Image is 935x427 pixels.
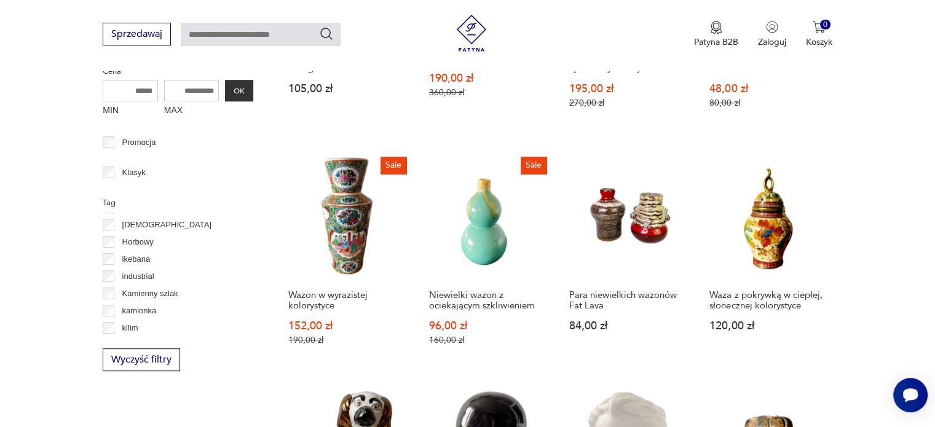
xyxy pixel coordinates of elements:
p: Kamienny szlak [122,287,178,300]
p: Zaloguj [758,36,786,48]
h3: Ceramika artystyczna, ręcznie wykonany świecznik [569,53,686,74]
p: 96,00 zł [429,321,546,331]
p: ikebana [122,253,151,266]
p: Horbowy [122,235,154,249]
p: 120,00 zł [709,321,826,331]
p: 160,00 zł [429,335,546,345]
a: SaleNiewielki wazon z ociekającym szkliwieniemNiewielki wazon z ociekającym szkliwieniem96,00 zł1... [424,152,551,369]
p: Koszyk [806,36,832,48]
button: Zaloguj [758,21,786,48]
p: 105,00 zł [288,84,405,94]
p: 195,00 zł [569,84,686,94]
button: Szukaj [319,26,334,41]
p: 80,00 zł [709,98,826,108]
h3: Niewielki wazon z ociekającym szkliwieniem [429,290,546,311]
div: 0 [820,20,830,30]
h3: Wazon w wyrazistej kolorystyce [288,290,405,311]
a: SaleWazon w wyrazistej kolorystyceWazon w wyrazistej kolorystyce152,00 zł190,00 zł [283,152,411,369]
p: kilim [122,321,138,335]
p: kamionka [122,304,157,318]
button: Patyna B2B [694,21,738,48]
a: Para niewielkich wazonów Fat LavaPara niewielkich wazonów Fat Lava84,00 zł [564,152,692,369]
a: Ikona medaluPatyna B2B [694,21,738,48]
button: Sprzedawaj [103,23,171,45]
p: 48,00 zł [709,84,826,94]
p: Promocja [122,136,156,149]
p: 84,00 zł [569,321,686,331]
p: [DEMOGRAPHIC_DATA] [122,218,211,232]
button: 0Koszyk [806,21,832,48]
a: Waza z pokrywką w ciepłej, słonecznej kolorystyceWaza z pokrywką w ciepłej, słonecznej kolorystyc... [704,152,832,369]
p: Cena [103,65,253,78]
p: 270,00 zł [569,98,686,108]
button: Wyczyść filtry [103,348,180,371]
img: Ikona koszyka [813,21,825,33]
p: 190,00 zł [288,335,405,345]
img: Ikonka użytkownika [766,21,778,33]
label: MAX [164,101,219,121]
h3: Marokańska, spękana amfora [709,53,826,74]
p: 360,00 zł [429,87,546,98]
p: 190,00 zł [429,73,546,84]
img: Patyna - sklep z meblami i dekoracjami vintage [453,15,490,52]
p: industrial [122,270,154,283]
p: 152,00 zł [288,321,405,331]
h3: Para niewielkich wazonów Fat Lava [569,290,686,311]
p: Patyna B2B [694,36,738,48]
a: Sprzedawaj [103,31,171,39]
button: OK [225,80,253,101]
p: Klasyk [122,166,146,179]
iframe: Smartsupp widget button [893,378,928,412]
h3: Tortownica obrotowa vintage [288,53,405,74]
img: Ikona medalu [710,21,722,34]
p: Tag [103,196,253,210]
label: MIN [103,101,158,121]
h3: Waza z pokrywką w ciepłej, słonecznej kolorystyce [709,290,826,311]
